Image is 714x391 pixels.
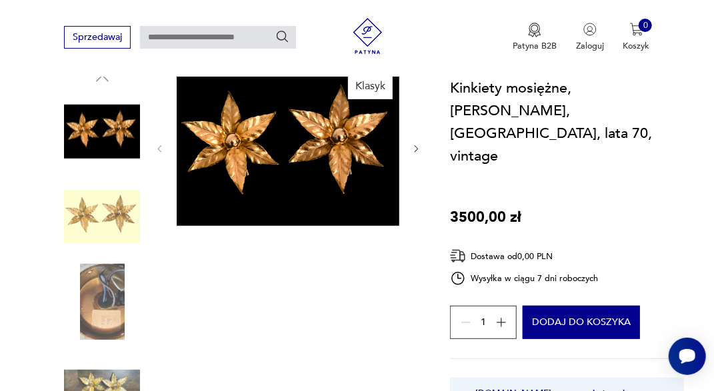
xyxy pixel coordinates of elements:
[513,23,557,52] a: Ikona medaluPatyna B2B
[576,23,604,52] button: Zaloguj
[64,264,140,340] img: Zdjęcie produktu Kinkiety mosiężne, Willy Daro, Belgia, lata 70, vintage
[513,23,557,52] button: Patyna B2B
[177,69,399,226] img: Zdjęcie produktu Kinkiety mosiężne, Willy Daro, Belgia, lata 70, vintage
[576,40,604,52] p: Zaloguj
[528,23,541,37] img: Ikona medalu
[481,318,486,326] span: 1
[450,206,521,228] p: 3500,00 zł
[639,19,652,32] div: 0
[64,26,130,48] button: Sprzedawaj
[513,40,557,52] p: Patyna B2B
[630,23,643,36] img: Ikona koszyka
[450,248,598,264] div: Dostawa od 0,00 PLN
[523,306,639,339] button: Dodaj do koszyka
[348,74,393,99] div: Klasyk
[450,270,598,286] div: Wysyłka w ciągu 7 dni roboczych
[669,338,706,375] iframe: Smartsupp widget button
[623,40,650,52] p: Koszyk
[64,94,140,170] img: Zdjęcie produktu Kinkiety mosiężne, Willy Daro, Belgia, lata 70, vintage
[345,18,390,54] img: Patyna - sklep z meblami i dekoracjami vintage
[450,248,466,264] img: Ikona dostawy
[64,179,140,254] img: Zdjęcie produktu Kinkiety mosiężne, Willy Daro, Belgia, lata 70, vintage
[275,29,290,44] button: Szukaj
[623,23,650,52] button: 0Koszyk
[450,77,684,168] h1: Kinkiety mosiężne, [PERSON_NAME], [GEOGRAPHIC_DATA], lata 70, vintage
[64,34,130,42] a: Sprzedawaj
[583,23,597,36] img: Ikonka użytkownika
